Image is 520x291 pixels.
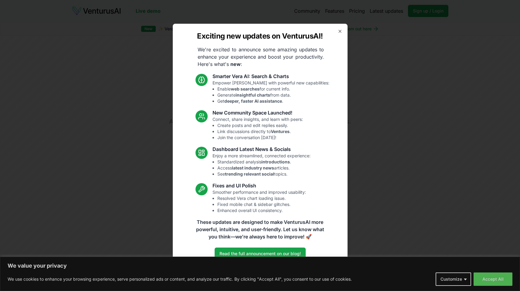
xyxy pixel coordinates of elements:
[224,98,282,104] strong: deeper, faster AI assistance
[212,73,329,80] h3: Smarter Vera AI: Search & Charts
[217,165,311,171] li: Access articles.
[212,80,329,104] p: Empower [PERSON_NAME] with powerful new capabilities:
[215,248,306,260] a: Read the full announcement on our blog!
[232,165,274,170] strong: latest industry news
[217,207,306,214] li: Enhanced overall UI consistency.
[217,201,306,207] li: Fixed mobile chat & sidebar glitches.
[217,122,303,128] li: Create posts and edit replies easily.
[217,92,329,98] li: Generate from data.
[212,189,306,214] p: Smoother performance and improved usability:
[197,31,323,41] h2: Exciting new updates on VenturusAI!
[225,171,274,176] strong: trending relevant social
[212,182,306,189] h3: Fixes and UI Polish
[217,98,329,104] li: Get .
[230,61,241,67] strong: new
[217,195,306,201] li: Resolved Vera chart loading issue.
[231,86,260,91] strong: web searches
[261,159,290,164] strong: introductions
[271,129,290,134] strong: Ventures
[217,86,329,92] li: Enable for current info.
[217,159,311,165] li: Standardized analysis .
[212,145,311,153] h3: Dashboard Latest News & Socials
[212,109,303,116] h3: New Community Space Launched!
[236,92,270,98] strong: insightful charts
[212,116,303,141] p: Connect, share insights, and learn with peers:
[217,135,303,141] li: Join the conversation [DATE]!
[192,218,328,240] p: These updates are designed to make VenturusAI more powerful, intuitive, and user-friendly. Let us...
[217,171,311,177] li: See topics.
[217,128,303,135] li: Link discussions directly to .
[212,153,311,177] p: Enjoy a more streamlined, connected experience:
[193,46,329,68] p: We're excited to announce some amazing updates to enhance your experience and boost your producti...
